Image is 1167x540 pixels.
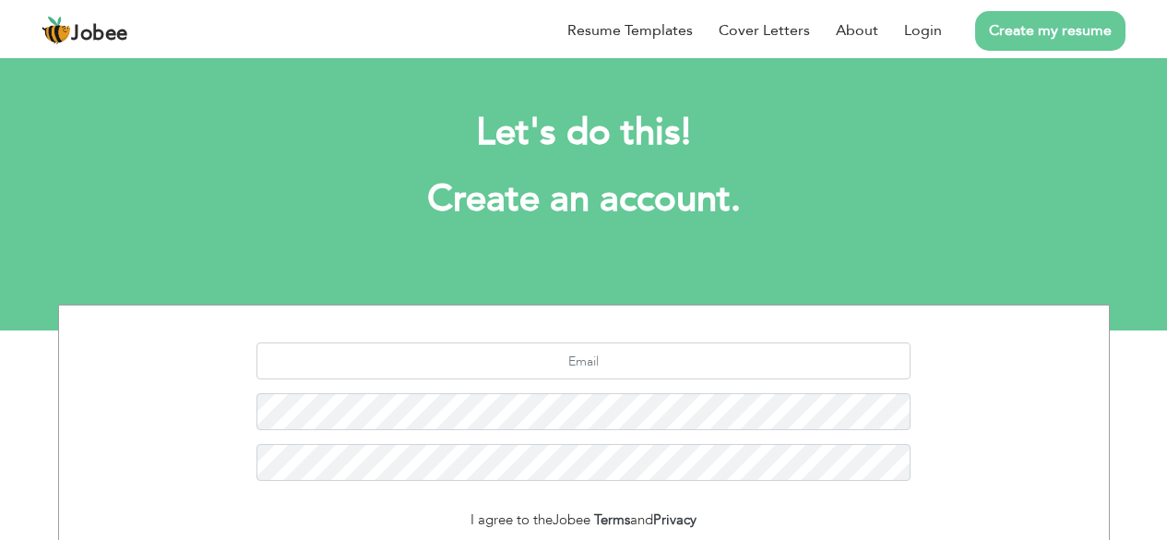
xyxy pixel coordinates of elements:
[42,16,128,45] a: Jobee
[836,19,878,42] a: About
[719,19,810,42] a: Cover Letters
[86,109,1082,157] h2: Let's do this!
[553,510,590,529] span: Jobee
[71,24,128,44] span: Jobee
[567,19,693,42] a: Resume Templates
[904,19,942,42] a: Login
[594,510,630,529] a: Terms
[42,16,71,45] img: jobee.io
[975,11,1125,51] a: Create my resume
[653,510,697,529] a: Privacy
[73,510,1095,531] div: I agree to the and
[86,175,1082,223] h1: Create an account.
[256,342,911,379] input: Email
